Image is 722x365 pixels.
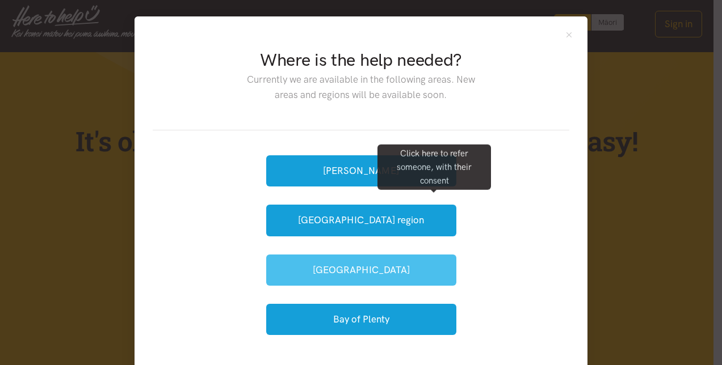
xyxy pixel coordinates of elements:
[266,254,456,286] button: [GEOGRAPHIC_DATA]
[266,205,456,236] button: [GEOGRAPHIC_DATA] region
[238,48,484,72] h2: Where is the help needed?
[266,155,456,186] button: [PERSON_NAME]
[266,304,456,335] button: Bay of Plenty
[564,30,574,40] button: Close
[377,144,491,189] div: Click here to refer someone, with their consent
[238,72,484,103] p: Currently we are available in the following areas. New areas and regions will be available soon.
